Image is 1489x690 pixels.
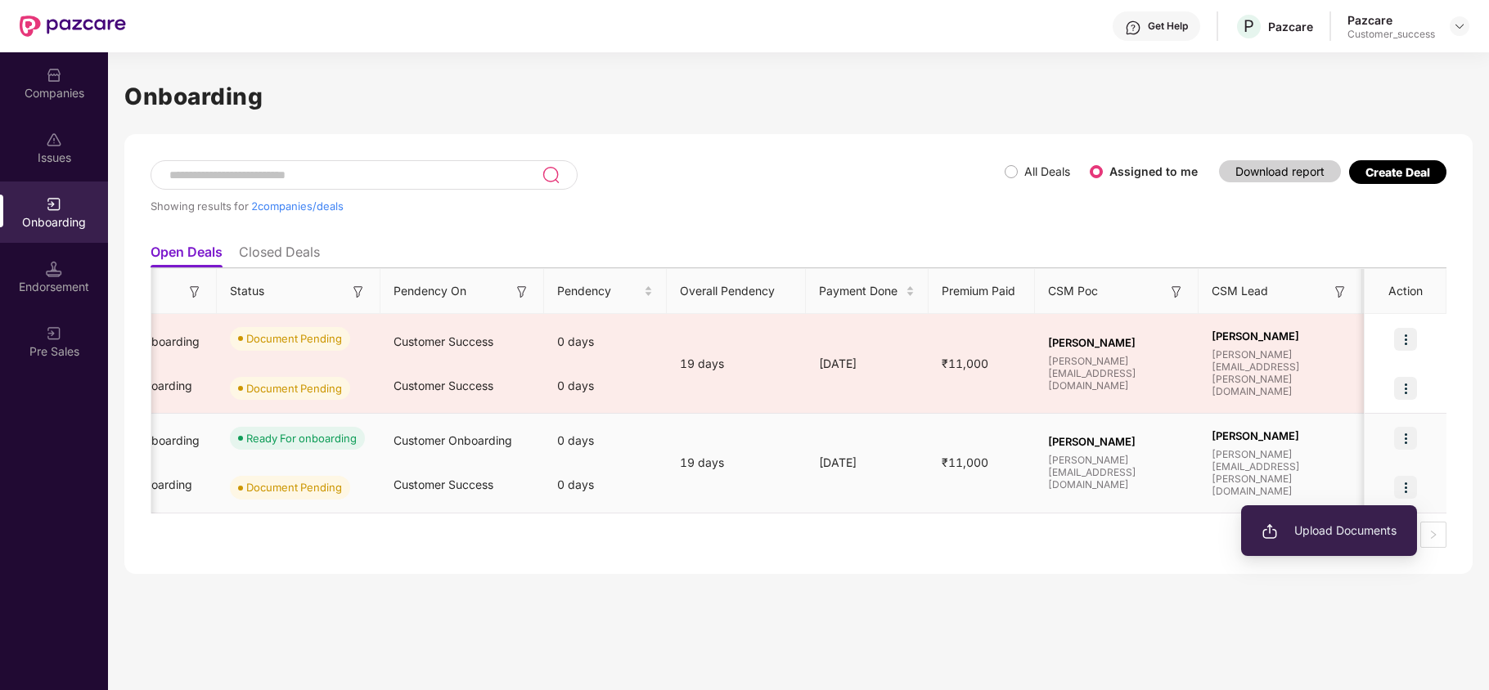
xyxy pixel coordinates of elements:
h1: Onboarding [124,78,1473,114]
span: Pendency [557,282,641,300]
button: Download report [1219,160,1341,182]
div: 0 days [544,463,667,507]
button: right [1420,522,1446,548]
span: [PERSON_NAME][EMAIL_ADDRESS][DOMAIN_NAME] [1048,355,1185,392]
span: [PERSON_NAME][EMAIL_ADDRESS][PERSON_NAME][DOMAIN_NAME] [1212,348,1349,397]
span: Status [230,282,264,300]
th: Pendency [544,269,667,314]
div: [DATE] [806,454,929,472]
img: svg+xml;base64,PHN2ZyBpZD0iQ29tcGFuaWVzIiB4bWxucz0iaHR0cDovL3d3dy53My5vcmcvMjAwMC9zdmciIHdpZHRoPS... [46,67,62,83]
span: [PERSON_NAME] [1048,435,1185,448]
img: svg+xml;base64,PHN2ZyB3aWR0aD0iMjAiIGhlaWdodD0iMjAiIHZpZXdCb3g9IjAgMCAyMCAyMCIgZmlsbD0ibm9uZSIgeG... [46,196,62,213]
span: ₹11,000 [929,356,1001,370]
div: Pazcare [1347,12,1435,28]
img: svg+xml;base64,PHN2ZyB3aWR0aD0iMTYiIGhlaWdodD0iMTYiIHZpZXdCb3g9IjAgMCAxNiAxNiIgZmlsbD0ibm9uZSIgeG... [350,284,367,300]
span: Customer Success [394,477,493,491]
label: Assigned to me [1109,164,1198,178]
span: ₹11,000 [929,455,1001,469]
div: Document Pending [246,479,342,495]
th: Premium Paid [929,269,1035,314]
label: All Deals [1024,164,1070,178]
div: Create Deal [1365,165,1430,179]
span: [PERSON_NAME] [1048,336,1185,349]
span: right [1428,530,1438,540]
span: [PERSON_NAME] [1212,329,1349,343]
div: Get Help [1148,20,1188,33]
div: 0 days [544,320,667,364]
div: Pazcare [1268,19,1313,34]
th: Overall Pendency [667,269,806,314]
img: svg+xml;base64,PHN2ZyB3aWR0aD0iMTQuNSIgaGVpZ2h0PSIxNC41IiB2aWV3Qm94PSIwIDAgMTYgMTYiIGZpbGw9Im5vbm... [46,261,62,277]
div: 19 days [667,454,806,472]
div: Showing results for [151,199,1005,213]
img: svg+xml;base64,PHN2ZyB3aWR0aD0iMTYiIGhlaWdodD0iMTYiIHZpZXdCb3g9IjAgMCAxNiAxNiIgZmlsbD0ibm9uZSIgeG... [1168,284,1185,300]
img: svg+xml;base64,PHN2ZyBpZD0iSXNzdWVzX2Rpc2FibGVkIiB4bWxucz0iaHR0cDovL3d3dy53My5vcmcvMjAwMC9zdmciIH... [46,132,62,148]
div: Customer_success [1347,28,1435,41]
div: Full Onboarding [94,364,217,408]
img: svg+xml;base64,PHN2ZyB3aWR0aD0iMjAiIGhlaWdodD0iMjAiIHZpZXdCb3g9IjAgMCAyMCAyMCIgZmlsbD0ibm9uZSIgeG... [46,325,62,342]
img: svg+xml;base64,PHN2ZyB3aWR0aD0iMTYiIGhlaWdodD0iMTYiIHZpZXdCb3g9IjAgMCAxNiAxNiIgZmlsbD0ibm9uZSIgeG... [187,284,203,300]
img: svg+xml;base64,PHN2ZyBpZD0iSGVscC0zMngzMiIgeG1sbnM9Imh0dHA6Ly93d3cudzMub3JnLzIwMDAvc3ZnIiB3aWR0aD... [1125,20,1141,36]
div: Document Pending [246,330,342,347]
span: [PERSON_NAME][EMAIL_ADDRESS][PERSON_NAME][DOMAIN_NAME] [1212,448,1349,497]
img: svg+xml;base64,PHN2ZyB3aWR0aD0iMTYiIGhlaWdodD0iMTYiIHZpZXdCb3g9IjAgMCAxNiAxNiIgZmlsbD0ibm9uZSIgeG... [514,284,530,300]
span: Customer Success [394,334,493,348]
span: CSM Poc [1048,282,1098,300]
img: New Pazcare Logo [20,16,126,37]
span: CSM Lead [1212,282,1268,300]
img: icon [1394,427,1417,450]
img: svg+xml;base64,PHN2ZyB3aWR0aD0iMjAiIGhlaWdodD0iMjAiIHZpZXdCb3g9IjAgMCAyMCAyMCIgZmlsbD0ibm9uZSIgeG... [1262,523,1278,540]
div: Full Onboarding [94,463,217,507]
span: 2 companies/deals [251,199,344,213]
div: Data Onboarding [94,320,217,364]
th: Action [1365,269,1446,314]
span: Payment Done [819,282,902,300]
img: icon [1394,476,1417,499]
span: Upload Documents [1262,522,1397,540]
div: 0 days [544,419,667,463]
div: Ready For onboarding [246,430,357,446]
span: Customer Success [394,379,493,392]
div: 19 days [667,355,806,373]
img: svg+xml;base64,PHN2ZyB3aWR0aD0iMjQiIGhlaWdodD0iMjUiIHZpZXdCb3g9IjAgMCAyNCAyNSIgZmlsbD0ibm9uZSIgeG... [542,165,560,185]
span: P [1244,16,1254,36]
li: Open Deals [151,244,223,267]
span: Customer Onboarding [394,433,512,447]
img: svg+xml;base64,PHN2ZyB3aWR0aD0iMTYiIGhlaWdodD0iMTYiIHZpZXdCb3g9IjAgMCAxNiAxNiIgZmlsbD0ibm9uZSIgeG... [1332,284,1348,300]
th: Payment Done [806,269,929,314]
span: Pendency On [394,282,466,300]
div: Data Onboarding [94,419,217,463]
div: [DATE] [806,355,929,373]
span: [PERSON_NAME][EMAIL_ADDRESS][DOMAIN_NAME] [1048,454,1185,491]
img: icon [1394,328,1417,351]
img: icon [1394,377,1417,400]
li: Closed Deals [239,244,320,267]
span: [PERSON_NAME] [1212,429,1349,442]
img: svg+xml;base64,PHN2ZyBpZD0iRHJvcGRvd24tMzJ4MzIiIHhtbG5zPSJodHRwOi8vd3d3LnczLm9yZy8yMDAwL3N2ZyIgd2... [1453,20,1466,33]
div: 0 days [544,364,667,408]
div: Document Pending [246,380,342,397]
li: Next Page [1420,522,1446,548]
